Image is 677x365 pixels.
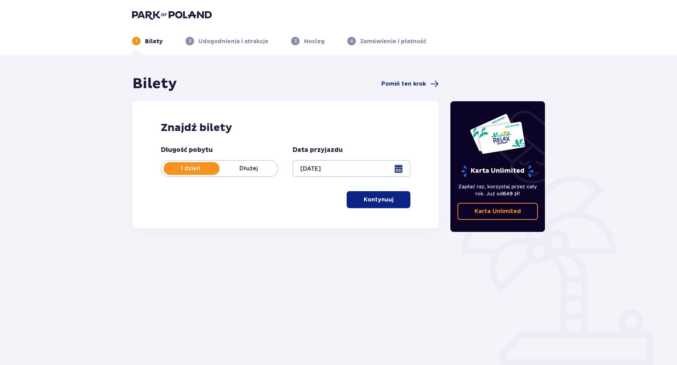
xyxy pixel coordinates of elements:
[132,75,177,93] h1: Bilety
[347,37,426,45] div: 4Zamówienie i płatność
[347,191,410,208] button: Kontynuuj
[461,165,534,177] p: Karta Unlimited
[189,38,191,44] p: 2
[161,121,410,135] h2: Znajdź bilety
[457,203,538,220] a: Karta Unlimited
[470,113,526,154] img: Dwie karty całoroczne do Suntago z napisem 'UNLIMITED RELAX', na białym tle z tropikalnymi liśćmi...
[136,38,137,44] p: 1
[291,37,325,45] div: 3Nocleg
[474,207,521,215] p: Karta Unlimited
[304,38,325,45] p: Nocleg
[381,80,426,88] span: Pomiń ten krok
[198,38,268,45] p: Udogodnienia i atrakcje
[360,38,426,45] p: Zamówienie i płatność
[350,38,353,44] p: 4
[132,10,212,20] img: Park of Poland logo
[220,165,278,172] p: Dłużej
[132,37,163,45] div: 1Bilety
[145,38,163,45] p: Bilety
[292,146,343,154] p: Data przyjazdu
[294,38,297,44] p: 3
[364,196,393,204] p: Kontynuuj
[457,183,538,197] p: Zapłać raz, korzystaj przez cały rok. Już od !
[381,80,439,88] a: Pomiń ten krok
[186,37,268,45] div: 2Udogodnienia i atrakcje
[161,165,220,172] p: 1 dzień
[503,191,519,196] span: 649 zł
[161,146,213,154] p: Długość pobytu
